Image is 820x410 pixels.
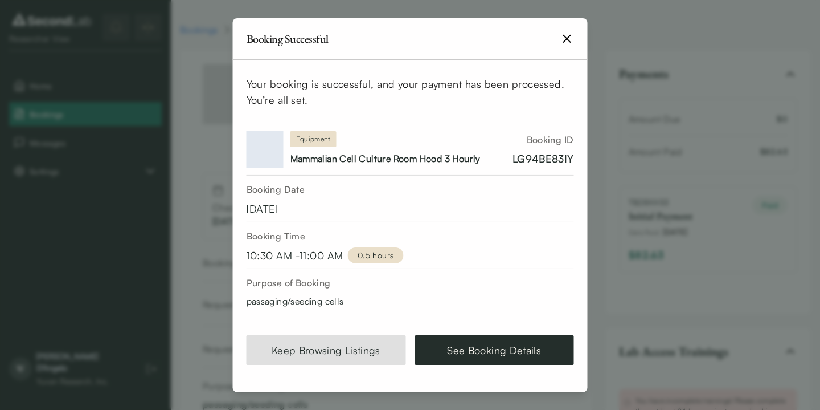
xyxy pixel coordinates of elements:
span: 10:30 AM - 11:00 AM [247,247,343,264]
div: equipment [290,131,337,147]
div: passaging/seeding cells [247,294,574,308]
h2: Booking Successful [247,33,329,44]
button: See Booking Details [415,335,574,365]
div: Purpose of Booking [247,276,574,290]
div: Your booking is successful, and your payment has been processed. You’re all set. [247,75,574,108]
div: LG94BE83IY [512,151,574,167]
div: Booking Date [247,182,574,196]
div: Booking ID [512,133,574,147]
div: [DATE] [247,201,574,217]
a: Keep Browsing Listings [247,335,406,365]
div: Mammalian Cell Culture Room Hood 3 Hourly [290,152,481,165]
div: Booking Time [247,229,574,243]
div: 0.5 hours [348,247,404,263]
